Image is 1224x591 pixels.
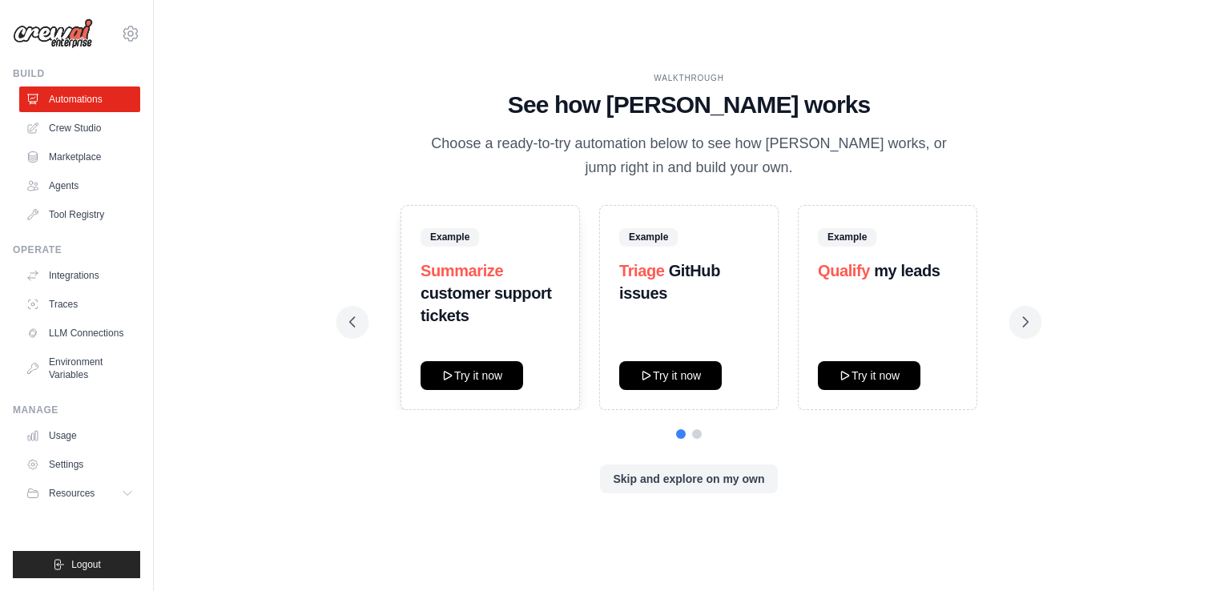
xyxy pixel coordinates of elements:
span: Triage [619,262,665,279]
a: Marketplace [19,144,140,170]
div: Build [13,67,140,80]
a: Settings [19,452,140,477]
a: Automations [19,86,140,112]
a: Environment Variables [19,349,140,388]
button: Skip and explore on my own [600,464,777,493]
span: Resources [49,487,95,500]
a: Traces [19,291,140,317]
a: Tool Registry [19,202,140,227]
button: Try it now [619,361,722,390]
a: LLM Connections [19,320,140,346]
button: Try it now [421,361,523,390]
strong: customer support tickets [421,284,552,324]
span: Example [619,228,678,246]
span: Example [818,228,876,246]
a: Integrations [19,263,140,288]
button: Resources [19,480,140,506]
strong: GitHub issues [619,262,720,302]
span: Qualify [818,262,870,279]
div: Operate [13,243,140,256]
div: WALKTHROUGH [349,72,1029,84]
a: Usage [19,423,140,448]
span: Summarize [421,262,503,279]
p: Choose a ready-to-try automation below to see how [PERSON_NAME] works, or jump right in and build... [420,132,958,179]
span: Logout [71,558,101,571]
a: Agents [19,173,140,199]
span: Example [421,228,479,246]
strong: my leads [874,262,940,279]
h1: See how [PERSON_NAME] works [349,90,1029,119]
button: Try it now [818,361,920,390]
img: Logo [13,18,93,49]
a: Crew Studio [19,115,140,141]
button: Logout [13,551,140,578]
div: Manage [13,404,140,416]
